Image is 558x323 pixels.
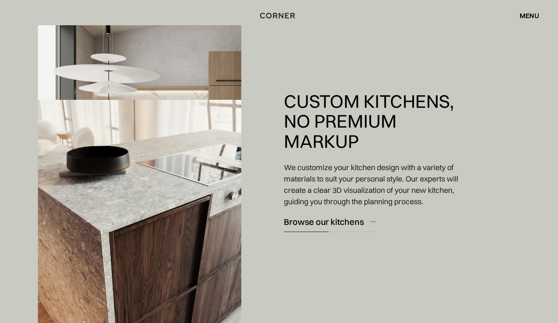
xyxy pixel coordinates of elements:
p: We customize your kitchen design with a variety of materials to suit your personal style. Our exp... [284,161,463,207]
a: Browse our kitchens [284,211,375,232]
div: menu [520,12,539,19]
h2: Custom Kitchens, No Premium Markup [284,91,463,151]
div: menu [511,8,539,23]
div: Browse our kitchens [284,216,364,227]
a: home [255,10,303,21]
